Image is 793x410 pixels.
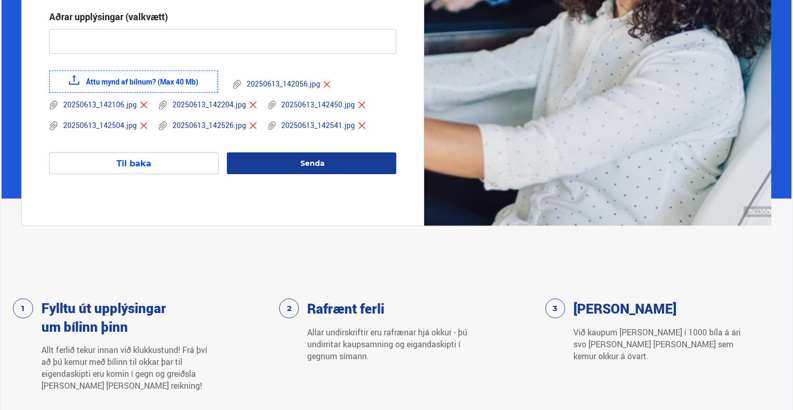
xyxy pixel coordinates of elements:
button: Senda [227,152,396,174]
p: Allar undirskriftir eru rafrænar hjá okkur - þú undirritar kaupsamning og eigandaskipti í gegnum ... [307,327,476,362]
h3: [PERSON_NAME] [573,299,676,318]
div: 20250613_142056.jpg [233,79,331,90]
button: Til baka [49,152,219,174]
p: Við kaupum [PERSON_NAME] í 1000 bíla á ári svo [PERSON_NAME] [PERSON_NAME] sem kemur okkur á óvart. [573,327,742,362]
span: Senda [300,159,325,168]
div: 20250613_142504.jpg [49,120,148,131]
div: Aðrar upplýsingar (valkvætt) [49,10,168,23]
div: 20250613_142541.jpg [268,120,367,131]
h3: Rafrænt ferli [307,299,384,318]
div: 20250613_142526.jpg [158,120,257,131]
p: Allt ferlið tekur innan við klukkustund! Frá því að þú kemur með bílinn til okkar þar til eigenda... [41,344,210,392]
div: 20250613_142450.jpg [268,100,367,110]
label: Áttu mynd af bílnum? (Max 40 Mb) [49,70,218,93]
button: Opna LiveChat spjallviðmót [8,4,39,35]
div: 20250613_142204.jpg [158,100,257,110]
div: 20250613_142106.jpg [49,100,148,110]
h3: Fylltu út upplýsingar um bílinn þinn [41,299,171,336]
